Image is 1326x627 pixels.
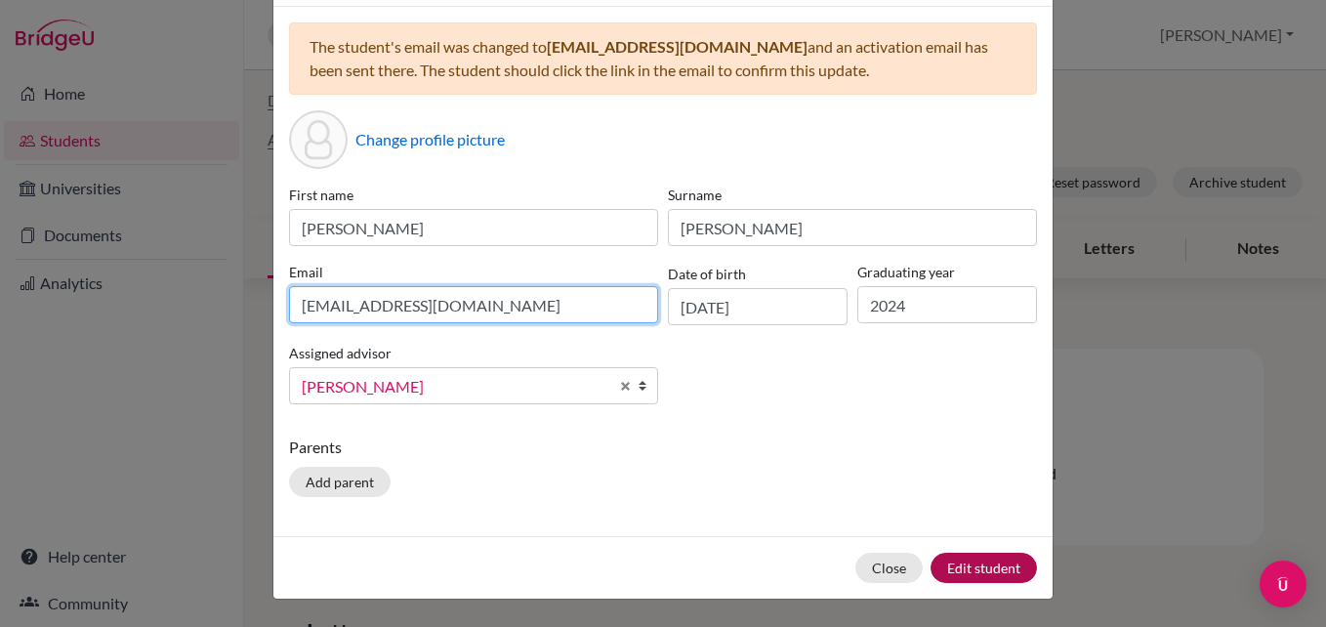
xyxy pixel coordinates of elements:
label: Date of birth [668,264,746,284]
label: Email [289,262,658,282]
p: Parents [289,436,1037,459]
label: Surname [668,185,1037,205]
input: dd/mm/yyyy [668,288,848,325]
label: Assigned advisor [289,343,392,363]
div: The student's email was changed to and an activation email has been sent there. The student shoul... [289,22,1037,95]
button: Edit student [931,553,1037,583]
span: [PERSON_NAME] [302,374,608,399]
div: Profile picture [289,110,348,169]
button: Close [855,553,923,583]
div: Open Intercom Messenger [1260,561,1306,607]
label: Graduating year [857,262,1037,282]
label: First name [289,185,658,205]
span: [EMAIL_ADDRESS][DOMAIN_NAME] [547,37,808,56]
button: Add parent [289,467,391,497]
